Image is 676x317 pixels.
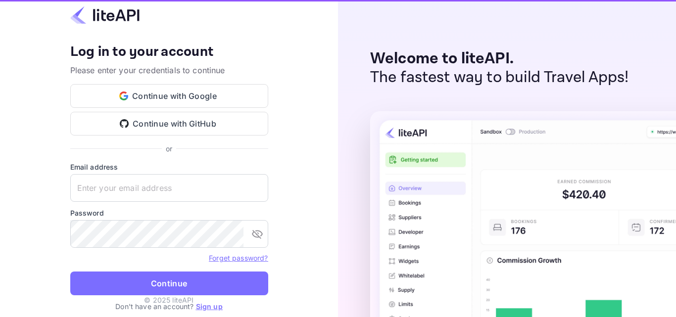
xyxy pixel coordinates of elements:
label: Password [70,208,268,218]
button: Continue [70,272,268,295]
a: Forget password? [209,253,268,263]
a: Forget password? [209,254,268,262]
h4: Log in to your account [70,44,268,61]
a: Sign up [196,302,223,311]
p: or [166,143,172,154]
button: Continue with GitHub [70,112,268,136]
button: toggle password visibility [247,224,267,244]
p: Welcome to liteAPI. [370,49,629,68]
p: Please enter your credentials to continue [70,64,268,76]
img: liteapi [70,5,140,25]
input: Enter your email address [70,174,268,202]
p: Don't have an account? [70,301,268,312]
p: The fastest way to build Travel Apps! [370,68,629,87]
label: Email address [70,162,268,172]
p: © 2025 liteAPI [144,295,193,305]
button: Continue with Google [70,84,268,108]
